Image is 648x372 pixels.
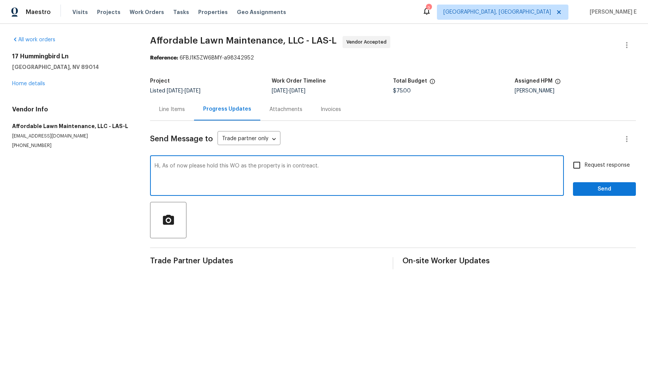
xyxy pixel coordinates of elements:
[12,37,55,42] a: All work orders
[579,184,630,194] span: Send
[443,8,551,16] span: [GEOGRAPHIC_DATA], [GEOGRAPHIC_DATA]
[269,106,302,113] div: Attachments
[150,135,213,143] span: Send Message to
[426,5,431,12] div: 2
[198,8,228,16] span: Properties
[587,8,637,16] span: [PERSON_NAME] E
[515,88,636,94] div: [PERSON_NAME]
[402,257,636,265] span: On-site Worker Updates
[72,8,88,16] span: Visits
[272,88,305,94] span: -
[290,88,305,94] span: [DATE]
[12,142,132,149] p: [PHONE_NUMBER]
[150,55,178,61] b: Reference:
[26,8,51,16] span: Maestro
[203,105,251,113] div: Progress Updates
[97,8,121,16] span: Projects
[185,88,200,94] span: [DATE]
[346,38,390,46] span: Vendor Accepted
[12,63,132,71] h5: [GEOGRAPHIC_DATA], NV 89014
[12,53,132,60] h2: 17 Hummingbird Ln
[585,161,630,169] span: Request response
[167,88,183,94] span: [DATE]
[429,78,435,88] span: The total cost of line items that have been proposed by Opendoor. This sum includes line items th...
[321,106,341,113] div: Invoices
[272,88,288,94] span: [DATE]
[393,88,411,94] span: $75.00
[150,54,636,62] div: 6FBJ1K5ZW6BMY-a98342952
[12,81,45,86] a: Home details
[272,78,326,84] h5: Work Order Timeline
[573,182,636,196] button: Send
[555,78,561,88] span: The hpm assigned to this work order.
[130,8,164,16] span: Work Orders
[237,8,286,16] span: Geo Assignments
[155,163,559,190] textarea: Hi, As of now please hold this WO as the property is in contreact.
[173,9,189,15] span: Tasks
[150,257,383,265] span: Trade Partner Updates
[12,106,132,113] h4: Vendor Info
[159,106,185,113] div: Line Items
[515,78,553,84] h5: Assigned HPM
[167,88,200,94] span: -
[12,122,132,130] h5: Affordable Lawn Maintenance, LLC - LAS-L
[393,78,427,84] h5: Total Budget
[218,133,280,145] div: Trade partner only
[150,88,200,94] span: Listed
[150,78,170,84] h5: Project
[150,36,337,45] span: Affordable Lawn Maintenance, LLC - LAS-L
[12,133,132,139] p: [EMAIL_ADDRESS][DOMAIN_NAME]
